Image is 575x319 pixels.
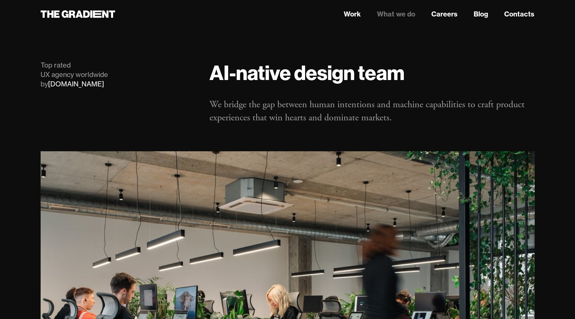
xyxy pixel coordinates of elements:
a: Contacts [504,9,534,19]
a: Work [344,9,361,19]
div: Top rated UX agency worldwide by [41,61,196,89]
a: What we do [377,9,415,19]
p: We bridge the gap between human intentions and machine capabilities to craft product experiences ... [209,98,534,124]
a: Blog [474,9,488,19]
a: Careers [431,9,458,19]
a: [DOMAIN_NAME] [48,80,104,88]
h1: AI-native design team [209,61,534,85]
